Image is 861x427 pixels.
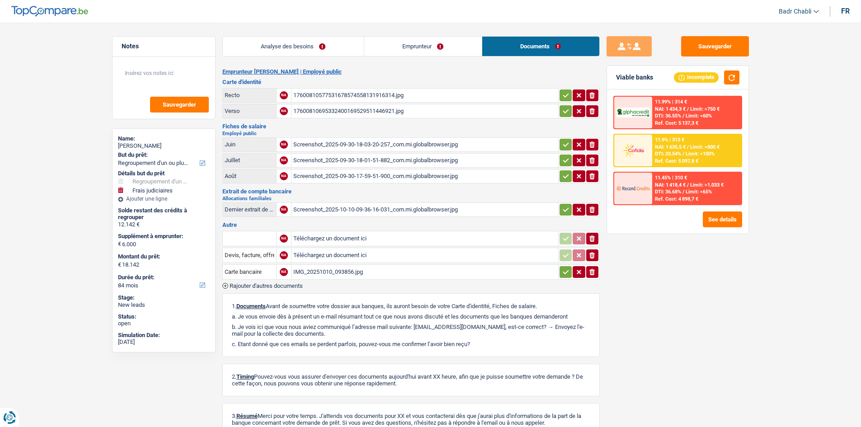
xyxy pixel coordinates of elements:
[232,373,590,387] p: 2. Pouvez-vous vous assurer d'envoyer ces documents aujourd'hui avant XX heure, afin que je puiss...
[118,301,210,309] div: New leads
[236,373,254,380] span: Timing
[690,144,720,150] span: Limit: >800 €
[232,303,590,310] p: 1. Avant de soumettre votre dossier aux banques, ils auront besoin de votre Carte d'identité, Fic...
[222,68,600,75] h2: Emprunteur [PERSON_NAME] | Employé public
[655,113,681,119] span: DTI: 36.55%
[655,106,686,112] span: NAI: 1 434,3 €
[232,324,590,337] p: b. Je vois ici que vous nous aviez communiqué l’adresse mail suivante: [EMAIL_ADDRESS][DOMAIN_NA...
[280,172,288,180] div: NA
[280,268,288,276] div: NA
[293,203,556,216] div: Screenshot_2025-10-10-09-36-16-031_com.mi.globalbrowser.jpg
[280,235,288,243] div: NA
[118,196,210,202] div: Ajouter une ligne
[118,170,210,177] div: Détails but du prêt
[118,274,208,281] label: Durée du prêt:
[655,175,687,181] div: 11.45% | 310 €
[222,123,600,129] h3: Fiches de salaire
[280,156,288,164] div: NA
[11,6,88,17] img: TopCompare Logo
[280,141,288,149] div: NA
[118,151,208,159] label: But du prêt:
[655,137,684,143] div: 11.9% | 313 €
[687,106,689,112] span: /
[232,313,590,320] p: a. Je vous envoie dès à présent un e-mail résumant tout ce que nous avons discuté et les doc...
[616,108,650,118] img: AlphaCredit
[122,42,206,50] h5: Notes
[222,188,600,194] h3: Extrait de compte bancaire
[222,131,600,136] h2: Employé public
[225,206,274,213] div: Dernier extrait de compte pour vos allocations familiales
[222,79,600,85] h3: Carte d'identité
[293,138,556,151] div: Screenshot_2025-09-30-18-03-20-257_com.mi.globalbrowser.jpg
[772,4,819,19] a: Badr Chabli
[682,113,684,119] span: /
[293,169,556,183] div: Screenshot_2025-09-30-17-59-51-900_com.mi.globalbrowser.jpg
[655,151,681,157] span: DTI: 33.54%
[118,207,210,221] div: Solde restant des crédits à regrouper
[118,294,210,301] div: Stage:
[293,154,556,167] div: Screenshot_2025-09-30-18-01-51-882_com.mi.globalbrowser.jpg
[280,91,288,99] div: NA
[225,92,274,99] div: Recto
[482,37,599,56] a: Documents
[687,182,689,188] span: /
[118,142,210,150] div: [PERSON_NAME]
[686,113,712,119] span: Limit: <60%
[225,108,274,114] div: Verso
[118,332,210,339] div: Simulation Date:
[655,144,686,150] span: NAI: 1 635,5 €
[225,173,274,179] div: Août
[118,261,121,268] span: €
[118,338,210,346] div: [DATE]
[236,303,266,310] span: Documents
[681,36,749,56] button: Sauvegarder
[616,74,653,81] div: Viable banks
[280,251,288,259] div: NA
[280,107,288,115] div: NA
[118,221,210,228] div: 12.142 €
[690,106,720,112] span: Limit: >750 €
[225,141,274,148] div: Juin
[232,413,590,426] p: 3. Merci pour votre temps. J'attends vos documents pour XX et vous contacterai dès que j'aurai p...
[690,182,724,188] span: Limit: >1.033 €
[118,320,210,327] div: open
[686,189,712,195] span: Limit: <65%
[293,265,556,279] div: IMG_20251010_093856.jpg
[655,158,698,164] div: Ref. Cost: 5 097,8 €
[118,253,208,260] label: Montant du prêt:
[655,99,687,105] div: 11.99% | 314 €
[118,233,208,240] label: Supplément à emprunter:
[118,240,121,248] span: €
[280,206,288,214] div: NA
[118,135,210,142] div: Name:
[222,283,303,289] button: Rajouter d'autres documents
[150,97,209,113] button: Sauvegarder
[655,120,698,126] div: Ref. Cost: 5 137,3 €
[841,7,850,15] div: fr
[163,102,196,108] span: Sauvegarder
[232,341,590,347] p: c. Etant donné que ces emails se perdent parfois, pouvez-vous me confirmer l’avoir bien reçu?
[687,144,689,150] span: /
[655,189,681,195] span: DTI: 36.68%
[236,413,258,419] span: Résumé
[682,189,684,195] span: /
[225,157,274,164] div: Juillet
[703,211,742,227] button: See details
[222,222,600,228] h3: Autre
[779,8,811,15] span: Badr Chabli
[118,313,210,320] div: Status:
[616,142,650,159] img: Cofidis
[293,89,556,102] div: 17600810577531678574558131916314.jpg
[230,283,303,289] span: Rajouter d'autres documents
[616,180,650,197] img: Record Credits
[293,104,556,118] div: 17600810695332400169529511446921.jpg
[674,72,719,82] div: Incomplete
[686,151,715,157] span: Limit: <100%
[682,151,684,157] span: /
[655,196,698,202] div: Ref. Cost: 4 898,7 €
[223,37,364,56] a: Analyse des besoins
[222,196,600,201] h2: Allocations familiales
[364,37,482,56] a: Emprunteur
[655,182,686,188] span: NAI: 1 418,4 €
